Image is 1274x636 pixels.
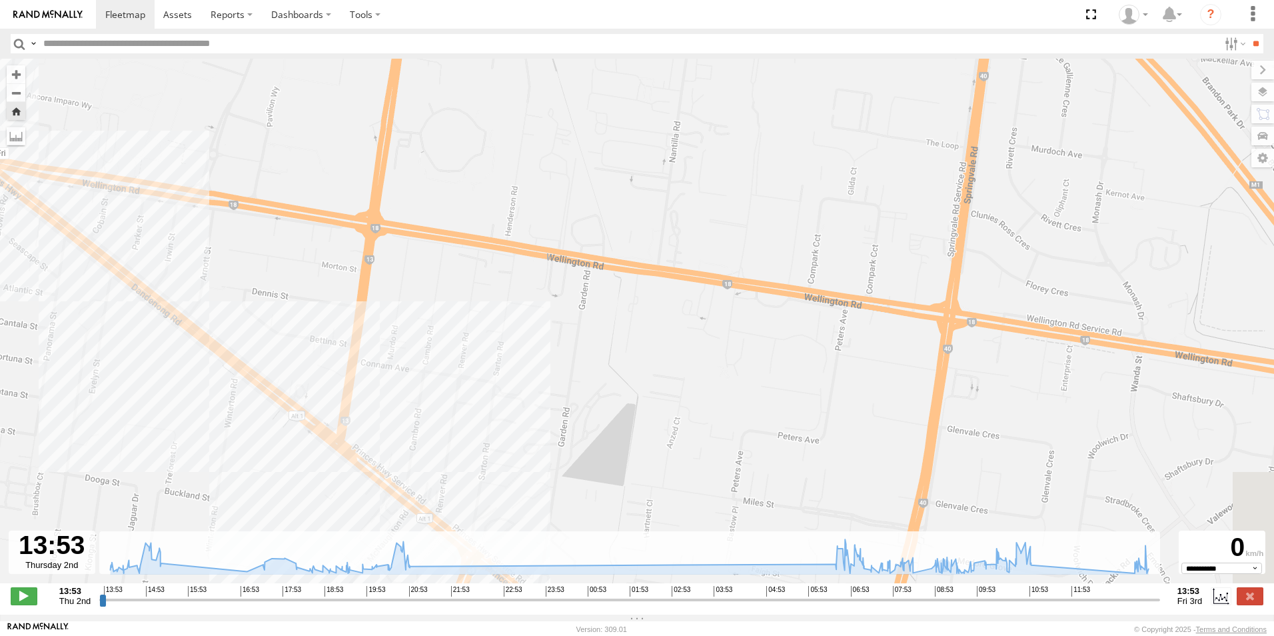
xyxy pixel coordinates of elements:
span: 17:53 [283,586,301,597]
span: 10:53 [1029,586,1048,597]
button: Zoom in [7,65,25,83]
span: 09:53 [977,586,995,597]
div: © Copyright 2025 - [1134,625,1267,633]
span: Thu 2nd Oct 2025 [59,596,91,606]
span: 23:53 [546,586,564,597]
a: Terms and Conditions [1196,625,1267,633]
span: 06:53 [851,586,870,597]
span: 03:53 [714,586,732,597]
span: 01:53 [630,586,648,597]
span: 16:53 [241,586,259,597]
span: 20:53 [409,586,428,597]
span: 00:53 [588,586,606,597]
span: 04:53 [766,586,785,597]
strong: 13:53 [59,586,91,596]
div: Version: 309.01 [576,625,627,633]
a: Visit our Website [7,623,69,636]
span: 02:53 [672,586,690,597]
label: Measure [7,127,25,145]
div: 0 [1181,533,1263,563]
span: 19:53 [366,586,385,597]
label: Close [1237,587,1263,605]
span: 07:53 [893,586,912,597]
label: Play/Stop [11,587,37,605]
div: Sean Aliphon [1114,5,1153,25]
button: Zoom Home [7,102,25,120]
span: 21:53 [451,586,470,597]
span: 18:53 [324,586,343,597]
label: Map Settings [1251,149,1274,167]
label: Search Query [28,34,39,53]
span: 08:53 [935,586,954,597]
span: Fri 3rd Oct 2025 [1177,596,1202,606]
span: 05:53 [808,586,827,597]
img: rand-logo.svg [13,10,83,19]
button: Zoom out [7,83,25,102]
i: ? [1200,4,1221,25]
span: 22:53 [504,586,522,597]
span: 11:53 [1071,586,1090,597]
span: 15:53 [188,586,207,597]
label: Search Filter Options [1219,34,1248,53]
span: 13:53 [104,586,123,597]
strong: 13:53 [1177,586,1202,596]
span: 14:53 [146,586,165,597]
